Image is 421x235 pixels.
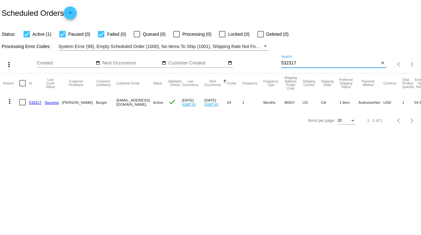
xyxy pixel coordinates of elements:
button: Change sorting for Status [153,81,162,85]
button: Change sorting for CustomerEmail [116,81,139,85]
mat-cell: 1 [242,93,263,112]
span: Queued (0) [143,30,166,38]
span: Deleted (0) [266,30,289,38]
mat-cell: [DATE] [182,93,205,112]
input: Created [37,61,95,66]
a: (GMT-6) [182,102,196,106]
button: Change sorting for FrequencyType [263,80,278,87]
mat-header-cell: Validation Checks [168,73,182,93]
mat-icon: date_range [228,61,232,66]
button: Previous page [393,114,406,127]
span: Active (1) [33,30,52,38]
mat-cell: [DATE] [204,93,227,112]
input: Next Occurrence [102,61,160,66]
span: Status: [2,32,16,37]
mat-cell: US [303,93,321,112]
a: 532317 [29,100,42,104]
mat-cell: [EMAIL_ADDRESS][DOMAIN_NAME] [116,93,153,112]
span: Active [153,100,163,104]
mat-cell: CA [321,93,339,112]
button: Previous page [393,58,406,71]
span: Locked (0) [228,30,249,38]
mat-cell: Months [263,93,284,112]
button: Change sorting for CustomerFirstName [62,80,90,87]
mat-select: Filter by Processing Error Codes [59,43,268,51]
button: Change sorting for ShippingPostcode [284,76,297,90]
a: Success [45,100,59,104]
button: Change sorting for CurrencyIso [383,81,397,85]
button: Change sorting for NextOccurrenceUtc [204,80,221,87]
button: Change sorting for PreferredShippingOption [339,78,353,89]
input: Search [281,61,379,66]
mat-icon: date_range [162,61,166,66]
h2: Scheduled Orders [2,6,77,19]
span: Processing Error Codes: [2,44,51,49]
button: Change sorting for Id [29,81,32,85]
span: Processing (0) [182,30,211,38]
mat-header-cell: Actions [3,73,19,93]
mat-icon: close [380,61,385,66]
button: Change sorting for Frequency [242,81,257,85]
input: Customer Created [168,61,226,66]
button: Change sorting for PaymentMethod.Type [359,80,378,87]
a: (GMT-6) [204,102,218,106]
mat-cell: 1 Item [339,93,359,112]
mat-header-cell: Total Product Quantity [402,73,414,93]
mat-cell: Burger [96,93,117,112]
button: Clear [379,60,386,67]
mat-select: Items per page: [338,119,356,123]
button: Change sorting for CustomerLastName [96,80,111,87]
span: Paused (0) [68,30,90,38]
mat-cell: 95937 [284,93,303,112]
button: Change sorting for LastProcessingCycleId [45,78,56,89]
mat-cell: USD [383,93,402,112]
button: Next page [406,114,418,127]
div: Items per page: [308,118,335,123]
div: 1 - 1 of 1 [367,118,382,123]
mat-icon: check [168,98,176,106]
mat-cell: [PERSON_NAME] [62,93,96,112]
button: Change sorting for LastOccurrenceUtc [182,80,199,87]
button: Change sorting for Cycles [227,81,236,85]
mat-cell: 24 [227,93,242,112]
mat-icon: date_range [96,61,100,66]
mat-cell: AuthorizeNet [359,93,383,112]
span: Failed (0) [107,30,126,38]
button: Change sorting for ShippingCountry [303,80,315,87]
mat-cell: 1 [402,93,414,112]
mat-icon: more_vert [5,61,13,68]
mat-icon: add [66,11,74,18]
button: Change sorting for ShippingState [321,80,333,87]
button: Next page [406,58,418,71]
mat-icon: more_vert [6,98,14,105]
span: 30 [338,118,342,123]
